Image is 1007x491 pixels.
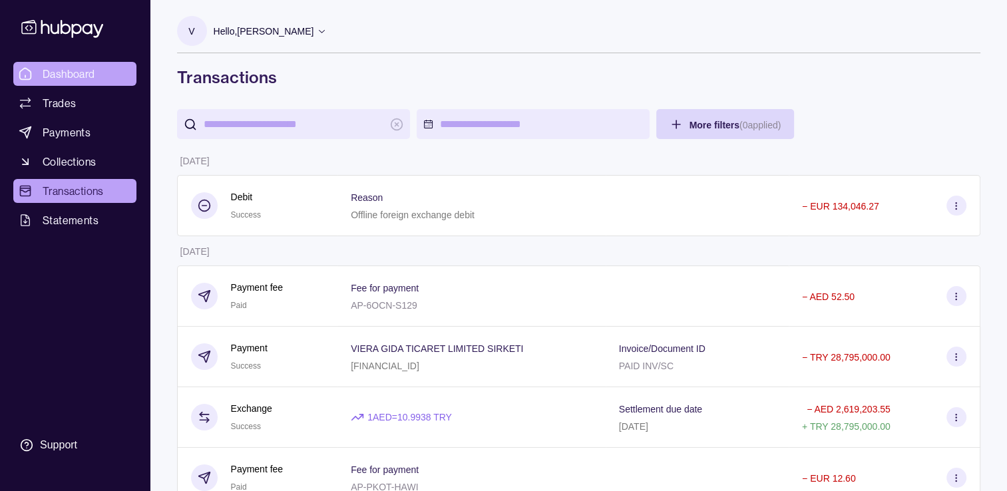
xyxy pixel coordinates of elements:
[43,66,95,82] span: Dashboard
[351,464,419,475] p: Fee for payment
[802,421,891,432] p: + TRY 28,795,000.00
[177,67,980,88] h1: Transactions
[13,431,136,459] a: Support
[13,179,136,203] a: Transactions
[204,109,383,139] input: search
[13,91,136,115] a: Trades
[802,473,856,484] p: − EUR 12.60
[43,124,91,140] span: Payments
[807,404,891,414] p: − AED 2,619,203.55
[231,280,284,295] p: Payment fee
[188,24,194,39] p: V
[231,401,272,416] p: Exchange
[802,291,855,302] p: − AED 52.50
[231,301,247,310] span: Paid
[367,410,452,424] p: 1 AED = 10.9938 TRY
[13,120,136,144] a: Payments
[180,246,210,257] p: [DATE]
[13,150,136,174] a: Collections
[619,343,705,354] p: Invoice/Document ID
[180,156,210,166] p: [DATE]
[43,154,96,170] span: Collections
[43,95,76,111] span: Trades
[13,62,136,86] a: Dashboard
[231,462,284,476] p: Payment fee
[351,343,523,354] p: VIERA GIDA TICARET LIMITED SIRKETI
[802,201,879,212] p: − EUR 134,046.27
[231,210,261,220] span: Success
[214,24,314,39] p: Hello, [PERSON_NAME]
[13,208,136,232] a: Statements
[690,120,781,130] span: More filters
[802,352,891,363] p: − TRY 28,795,000.00
[351,283,419,293] p: Fee for payment
[351,192,383,203] p: Reason
[43,183,104,199] span: Transactions
[656,109,795,139] button: More filters(0applied)
[351,300,417,311] p: AP-6OCN-S129
[43,212,99,228] span: Statements
[231,341,268,355] p: Payment
[231,422,261,431] span: Success
[619,421,648,432] p: [DATE]
[351,210,475,220] p: Offline foreign exchange debit
[231,190,261,204] p: Debit
[619,404,702,414] p: Settlement due date
[40,438,77,452] div: Support
[619,361,674,371] p: PAID INV/SC
[351,361,419,371] p: [FINANCIAL_ID]
[231,361,261,371] span: Success
[739,120,781,130] p: ( 0 applied)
